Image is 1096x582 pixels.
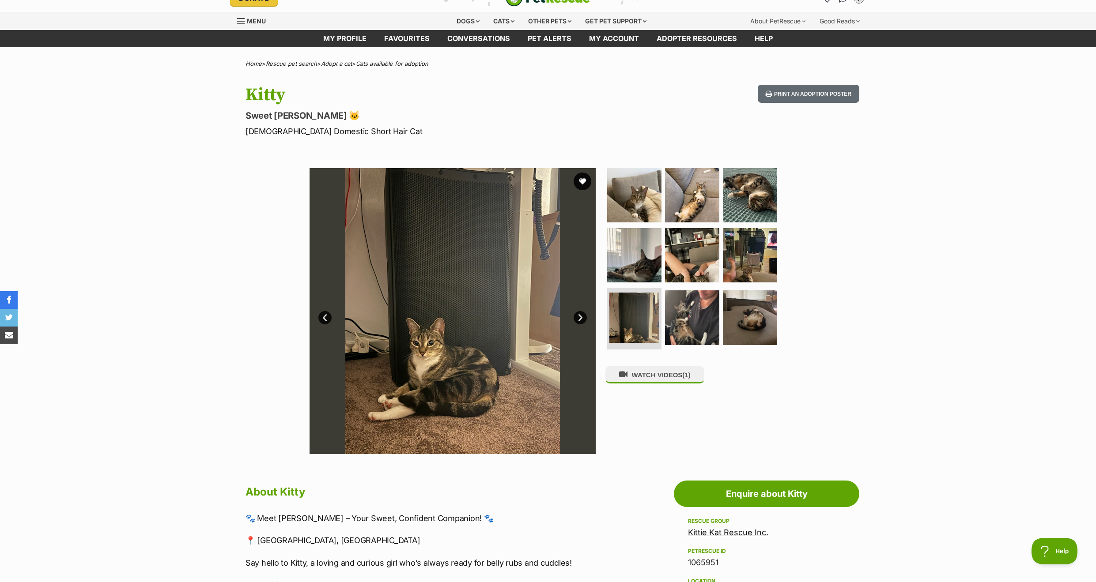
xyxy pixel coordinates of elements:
img: Photo of Kitty [665,168,719,222]
a: Adopter resources [648,30,746,47]
img: Photo of Kitty [609,293,659,342]
a: Prev [318,311,332,324]
a: Home [246,60,262,67]
div: 1065951 [688,556,845,569]
a: Favourites [375,30,438,47]
a: Menu [237,12,272,28]
button: favourite [574,173,591,190]
a: My account [580,30,648,47]
div: Other pets [522,12,578,30]
a: conversations [438,30,519,47]
img: Photo of Kitty [723,290,777,345]
div: PetRescue ID [688,548,845,555]
p: 📍 [GEOGRAPHIC_DATA], [GEOGRAPHIC_DATA] [246,534,610,546]
button: WATCH VIDEOS(1) [605,366,704,383]
img: Photo of Kitty [607,228,661,282]
a: Rescue pet search [266,60,317,67]
img: Photo of Kitty [665,290,719,345]
a: Enquire about Kitty [674,481,859,507]
div: Rescue group [688,518,845,525]
span: Menu [247,17,266,25]
p: Say hello to Kitty, a loving and curious girl who’s always ready for belly rubs and cuddles! [246,557,610,569]
iframe: Help Scout Beacon - Open [1032,538,1078,564]
img: Photo of Kitty [723,168,777,222]
div: Get pet support [579,12,653,30]
a: Next [574,311,587,324]
img: Photo of Kitty [310,168,596,454]
p: 🐾 Meet [PERSON_NAME] – Your Sweet, Confident Companion! 🐾 [246,512,610,524]
div: Dogs [450,12,486,30]
span: (1) [682,371,690,379]
a: My profile [314,30,375,47]
a: Cats available for adoption [356,60,428,67]
a: Kittie Kat Rescue Inc. [688,528,768,537]
div: About PetRescue [744,12,812,30]
a: Help [746,30,782,47]
h2: About Kitty [246,482,610,502]
img: Photo of Kitty [596,168,882,454]
p: [DEMOGRAPHIC_DATA] Domestic Short Hair Cat [246,125,619,137]
p: Sweet [PERSON_NAME] 🐱 [246,109,619,122]
img: Photo of Kitty [723,228,777,282]
button: Print an adoption poster [758,85,859,103]
div: > > > [223,60,873,67]
div: Cats [487,12,521,30]
a: Adopt a cat [321,60,352,67]
h1: Kitty [246,85,619,105]
img: Photo of Kitty [665,228,719,282]
img: Photo of Kitty [607,168,661,222]
div: Good Reads [813,12,866,30]
a: Pet alerts [519,30,580,47]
